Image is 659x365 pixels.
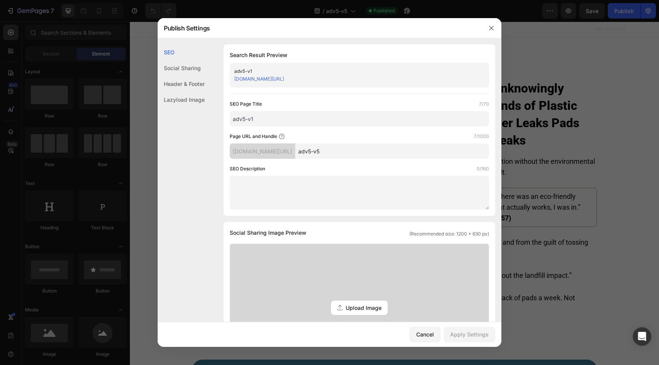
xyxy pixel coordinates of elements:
[234,76,284,82] a: [DOMAIN_NAME][URL]
[230,133,277,140] label: Page URL and Handle
[314,192,381,200] strong: [PERSON_NAME] (57)
[346,304,382,312] span: Upload Image
[409,230,489,237] span: (Recommended size: 1200 x 630 px)
[234,67,472,75] div: adv5-v1
[158,92,205,108] div: Lazyload Image
[230,50,489,60] h1: Search Result Preview
[230,165,265,173] label: SEO Description
[230,143,295,159] div: [DOMAIN_NAME][URL]
[158,76,205,92] div: Header & Footer
[298,271,466,293] p: “I used to go through a pack of pads a week. Not anymore.”
[271,215,294,238] img: gempages_532940531508970503-4eb80706-5464-4d01-be82-a4626d5c9695.webp
[158,60,205,76] div: Social Sharing
[271,270,294,293] img: gempages_532940531508970503-8d55c397-a8bc-4207-9911-c1e074ef8ad6.webp
[230,228,306,237] span: Social Sharing Image Preview
[479,100,489,108] label: 7/70
[295,143,489,159] input: Handle
[309,170,464,202] p: “As soon as I heard there was an eco-friendly solution for leaks that actually works, I was in.” –
[62,28,259,323] img: gempages_532940531508970503-d83e5431-09f5-4c0b-8d89-3cedb31cd6c0.jpg
[444,327,495,342] button: Apply Settings
[230,100,262,108] label: SEO Page Title
[272,135,466,156] p: How to have comfortable protection without the environmental guilt.
[298,249,442,259] p: “Reliable protection without the landfill impact.”
[298,215,466,237] p: “It’s freedom from pads, and from the guilt of tossing them.”
[272,59,449,126] strong: Women Over 50 Unknowingly Generate 300 Pounds of Plastic Waste—And Bladder Leaks Pads Still Fail ...
[410,327,440,342] button: Cancel
[158,44,205,60] div: SEO
[633,327,651,346] div: Open Intercom Messenger
[158,18,481,38] div: Publish Settings
[230,320,489,327] span: Supported file: .jpg, .jpeg, .png, .gif, .webp
[477,165,489,173] label: 0/160
[62,338,467,358] a: LEARN MORE BELOW 👇🏼
[474,133,489,140] label: 7/1000
[416,330,434,338] div: Cancel
[271,242,294,266] img: gempages_532940531508970503-0b22b5fd-f364-4945-949c-983f573ff9e8.png
[230,111,489,126] input: Title
[274,171,304,201] img: gempages_532940531508970503-ef58bb8c-3afb-4038-b4cf-e7478e397b59.jpg
[450,330,489,338] div: Apply Settings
